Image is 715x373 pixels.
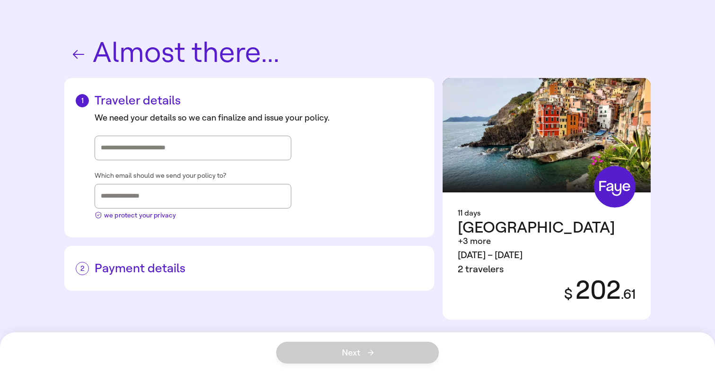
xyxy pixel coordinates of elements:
div: We need your details so we can finalize and issue your policy. [95,112,423,124]
button: Next [276,342,439,364]
span: [GEOGRAPHIC_DATA] [458,218,615,237]
div: 2 travelers [458,262,636,277]
input: Street address, city, state [101,141,285,155]
div: 11 days [458,208,636,219]
span: Which email should we send your policy to? [95,172,226,180]
span: . 61 [621,286,636,302]
span: we protect your privacy [104,210,176,220]
span: Next [342,348,374,357]
h2: Traveler details [76,93,423,108]
span: +3 more [458,236,491,246]
span: $ [564,286,573,303]
div: 202 [553,277,636,304]
button: we protect your privacy [95,208,176,220]
h2: Payment details [76,261,423,276]
h1: Almost there... [64,38,651,69]
div: [DATE] – [DATE] [458,248,636,262]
